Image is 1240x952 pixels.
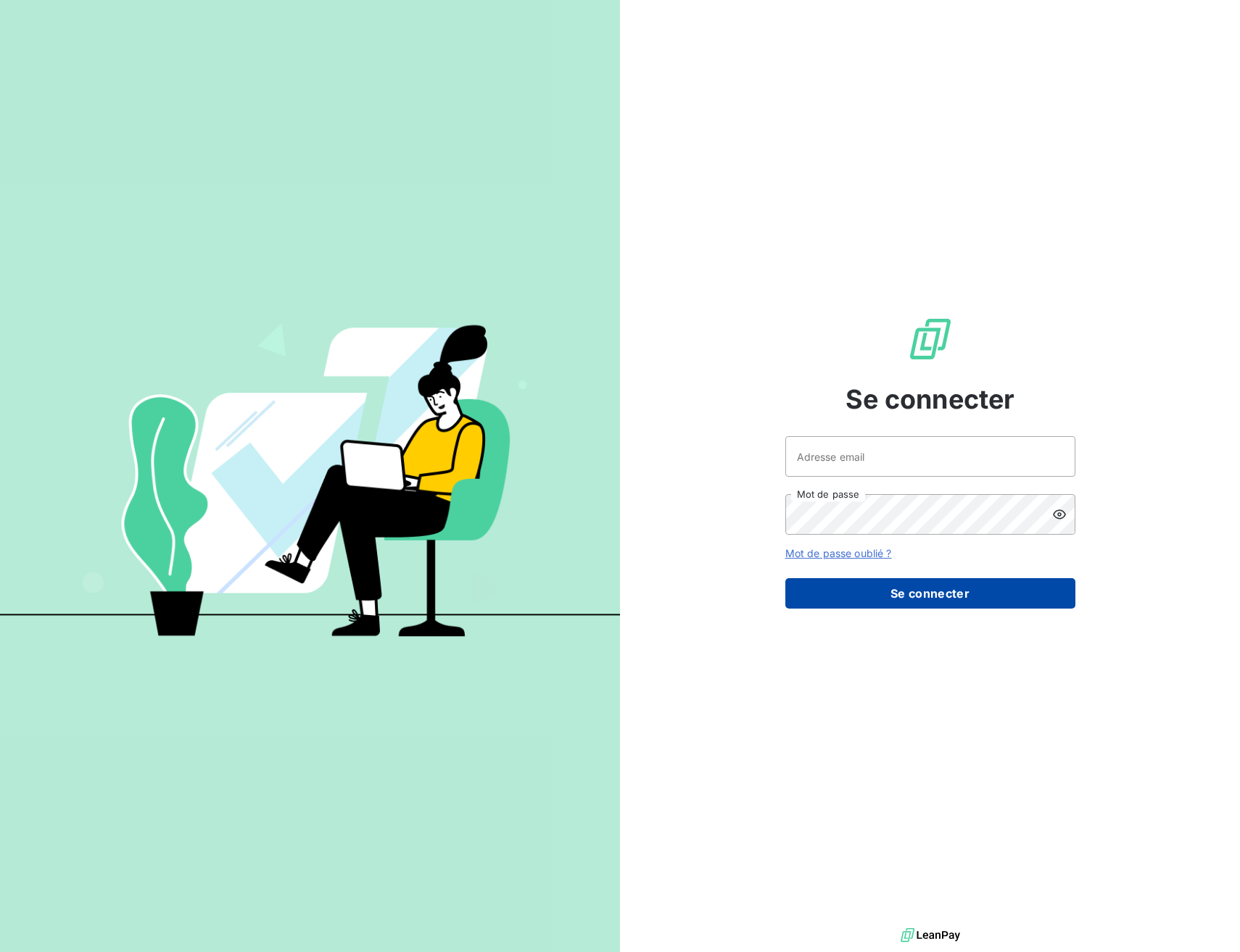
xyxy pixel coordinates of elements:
span: Se connecter [846,380,1015,419]
input: placeholder [785,436,1075,477]
a: Mot de passe oublié ? [785,547,892,559]
img: logo [901,924,960,946]
button: Se connecter [785,578,1075,609]
img: Logo LeanPay [907,316,954,362]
